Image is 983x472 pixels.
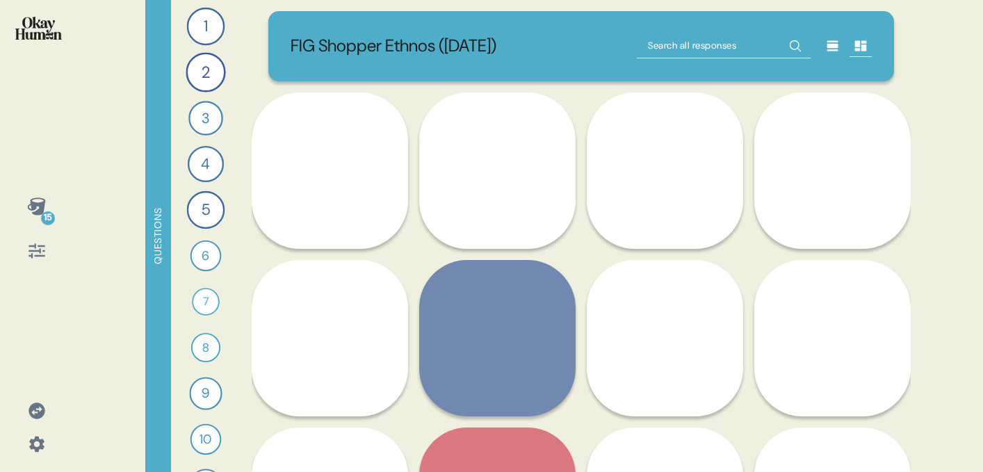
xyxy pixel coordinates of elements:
[187,191,225,229] div: 5
[291,33,496,59] p: FIG Shopper Ethnos ([DATE])
[187,8,225,46] div: 1
[188,101,223,136] div: 3
[190,241,222,272] div: 6
[186,52,225,92] div: 2
[637,33,811,58] input: Search all responses
[41,211,55,225] div: 15
[188,146,224,182] div: 4
[189,377,222,409] div: 9
[192,288,220,316] div: 7
[15,17,62,40] img: okayhuman.3b1b6348.png
[191,333,220,362] div: 8
[190,424,222,455] div: 10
